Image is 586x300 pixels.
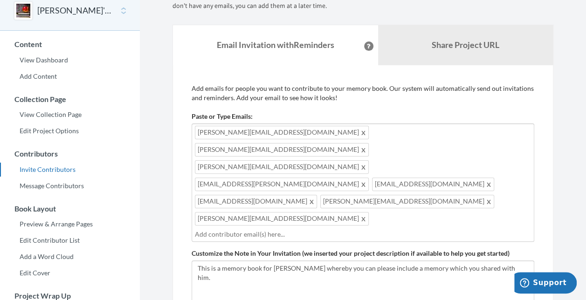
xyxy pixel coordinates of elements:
strong: Email Invitation with Reminders [217,40,334,50]
h3: Contributors [0,150,140,158]
span: [PERSON_NAME][EMAIL_ADDRESS][DOMAIN_NAME] [320,195,494,208]
span: [PERSON_NAME][EMAIL_ADDRESS][DOMAIN_NAME] [195,160,369,174]
label: Customize the Note in Your Invitation (we inserted your project description if available to help ... [192,249,510,258]
span: [PERSON_NAME][EMAIL_ADDRESS][DOMAIN_NAME] [195,143,369,157]
label: Paste or Type Emails: [192,112,253,121]
b: Share Project URL [432,40,499,50]
h3: Content [0,40,140,48]
input: Add contributor email(s) here... [195,229,531,239]
span: [PERSON_NAME][EMAIL_ADDRESS][DOMAIN_NAME] [195,212,369,225]
span: [EMAIL_ADDRESS][PERSON_NAME][DOMAIN_NAME] [195,177,369,191]
button: [PERSON_NAME]'s leaving [GEOGRAPHIC_DATA]... [37,5,113,17]
h3: Book Layout [0,205,140,213]
span: [EMAIL_ADDRESS][DOMAIN_NAME] [195,195,317,208]
p: Add emails for people you want to contribute to your memory book. Our system will automatically s... [192,84,534,102]
iframe: Opens a widget where you can chat to one of our agents [514,272,577,295]
span: [EMAIL_ADDRESS][DOMAIN_NAME] [372,177,494,191]
span: [PERSON_NAME][EMAIL_ADDRESS][DOMAIN_NAME] [195,126,369,139]
h3: Project Wrap Up [0,292,140,300]
h3: Collection Page [0,95,140,103]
